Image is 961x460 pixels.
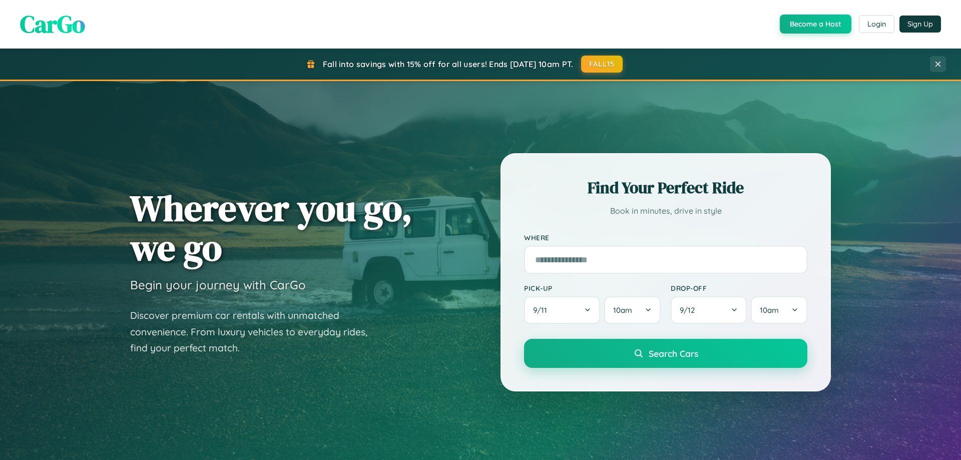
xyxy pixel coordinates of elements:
[524,296,600,324] button: 9/11
[524,204,807,218] p: Book in minutes, drive in style
[524,233,807,242] label: Where
[581,56,623,73] button: FALL15
[604,296,661,324] button: 10am
[524,284,661,292] label: Pick-up
[899,16,941,33] button: Sign Up
[524,177,807,199] h2: Find Your Perfect Ride
[20,8,85,41] span: CarGo
[613,305,632,315] span: 10am
[130,277,306,292] h3: Begin your journey with CarGo
[533,305,552,315] span: 9 / 11
[130,307,380,356] p: Discover premium car rentals with unmatched convenience. From luxury vehicles to everyday rides, ...
[524,339,807,368] button: Search Cars
[859,15,894,33] button: Login
[780,15,851,34] button: Become a Host
[751,296,807,324] button: 10am
[680,305,700,315] span: 9 / 12
[671,284,807,292] label: Drop-off
[760,305,779,315] span: 10am
[671,296,747,324] button: 9/12
[323,59,574,69] span: Fall into savings with 15% off for all users! Ends [DATE] 10am PT.
[649,348,698,359] span: Search Cars
[130,188,412,267] h1: Wherever you go, we go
